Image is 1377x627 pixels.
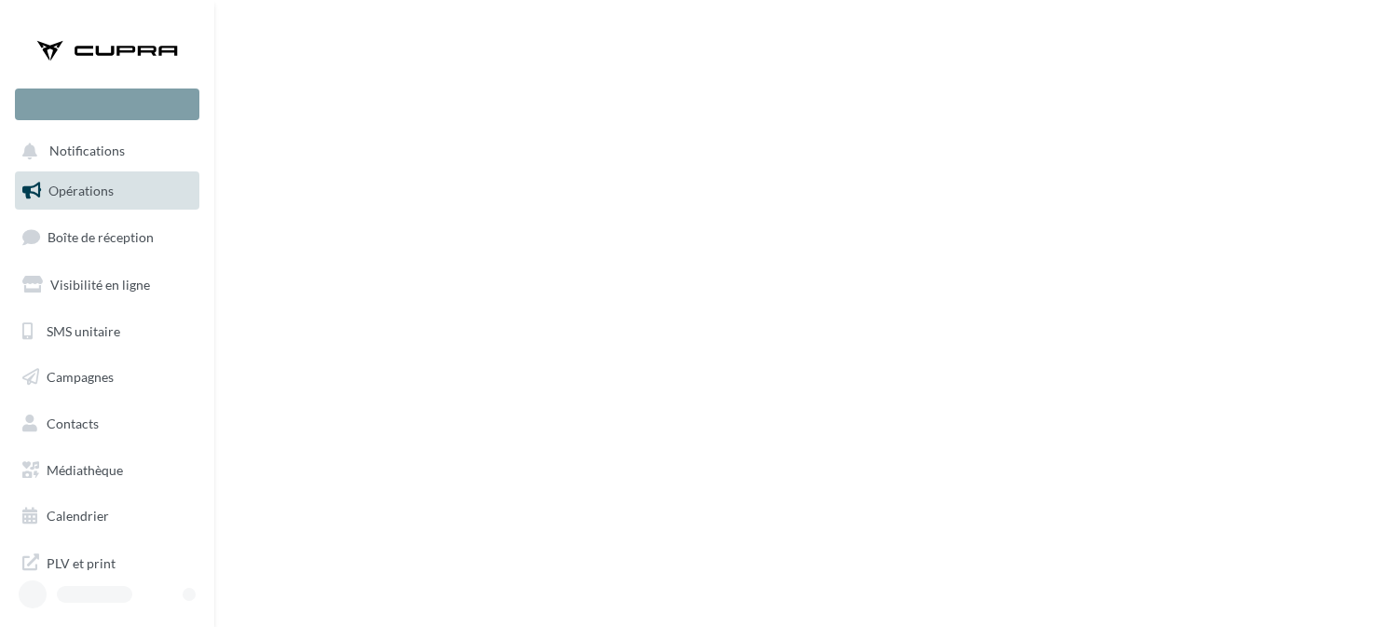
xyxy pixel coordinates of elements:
a: Médiathèque [11,451,203,490]
a: Calendrier [11,497,203,536]
span: Médiathèque [47,462,123,478]
a: Boîte de réception [11,217,203,257]
a: PLV et print personnalisable [11,543,203,598]
a: SMS unitaire [11,312,203,351]
span: PLV et print personnalisable [47,551,192,591]
span: Calendrier [47,508,109,524]
span: Visibilité en ligne [50,277,150,293]
a: Visibilité en ligne [11,266,203,305]
span: Opérations [48,183,114,198]
a: Opérations [11,171,203,211]
a: Campagnes [11,358,203,397]
span: Boîte de réception [48,229,154,245]
span: Contacts [47,416,99,431]
span: Campagnes [47,369,114,385]
span: Notifications [49,143,125,159]
span: SMS unitaire [47,322,120,338]
a: Contacts [11,404,203,443]
div: Nouvelle campagne [15,89,199,120]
